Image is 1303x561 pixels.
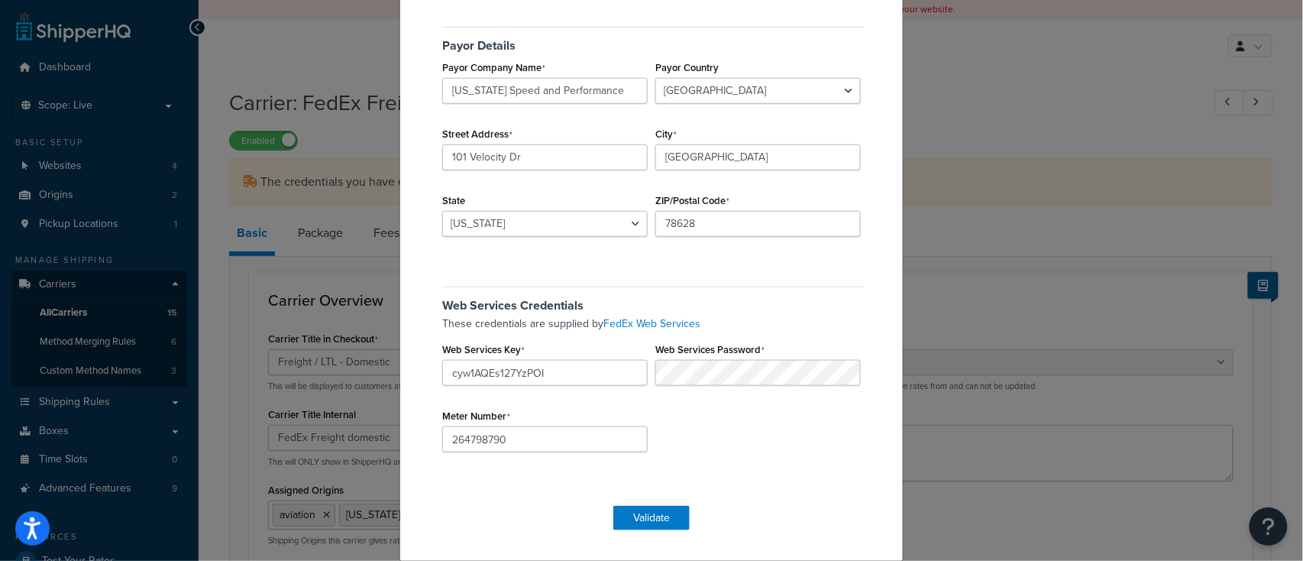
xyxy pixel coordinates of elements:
[655,195,729,207] label: ZIP/Postal Code
[655,128,677,141] label: City
[655,62,719,73] label: Payor Country
[442,316,865,332] p: These credentials are supplied by
[442,287,865,313] h5: Web Services Credentials
[442,62,545,74] label: Payor Company Name
[442,128,512,141] label: Street Address
[442,344,525,356] label: Web Services Key
[442,410,510,423] label: Meter Number
[655,344,765,356] label: Web Services Password
[442,195,465,206] label: State
[442,27,865,53] h5: Payor Details
[603,316,700,332] a: FedEx Web Services
[613,506,690,530] button: Validate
